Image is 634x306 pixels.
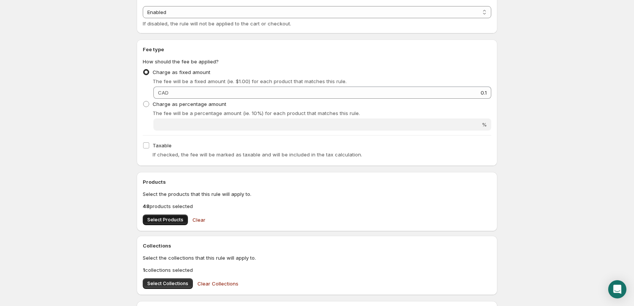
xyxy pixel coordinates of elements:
button: Select Products [143,215,188,225]
h2: Products [143,178,491,186]
span: Taxable [153,142,172,148]
p: products selected [143,202,491,210]
span: How should the fee be applied? [143,58,219,65]
p: The fee will be a percentage amount (ie. 10%) for each product that matches this rule. [153,109,491,117]
span: Clear Collections [197,280,238,287]
span: Clear [192,216,205,224]
span: % [482,121,487,128]
button: Clear [188,212,210,227]
span: CAD [158,90,169,96]
span: Select Products [147,217,183,223]
button: Select Collections [143,278,193,289]
span: Charge as fixed amount [153,69,210,75]
span: If checked, the fee will be marked as taxable and will be included in the tax calculation. [153,151,362,158]
span: If disabled, the rule will not be applied to the cart or checkout. [143,21,291,27]
span: The fee will be a fixed amount (ie. $1.00) for each product that matches this rule. [153,78,347,84]
b: 48 [143,203,150,209]
p: collections selected [143,266,491,274]
span: Charge as percentage amount [153,101,226,107]
button: Clear Collections [193,276,243,291]
span: Select Collections [147,281,188,287]
div: Open Intercom Messenger [608,280,626,298]
b: 1 [143,267,145,273]
h2: Collections [143,242,491,249]
h2: Fee type [143,46,491,53]
p: Select the products that this rule will apply to. [143,190,491,198]
p: Select the collections that this rule will apply to. [143,254,491,262]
